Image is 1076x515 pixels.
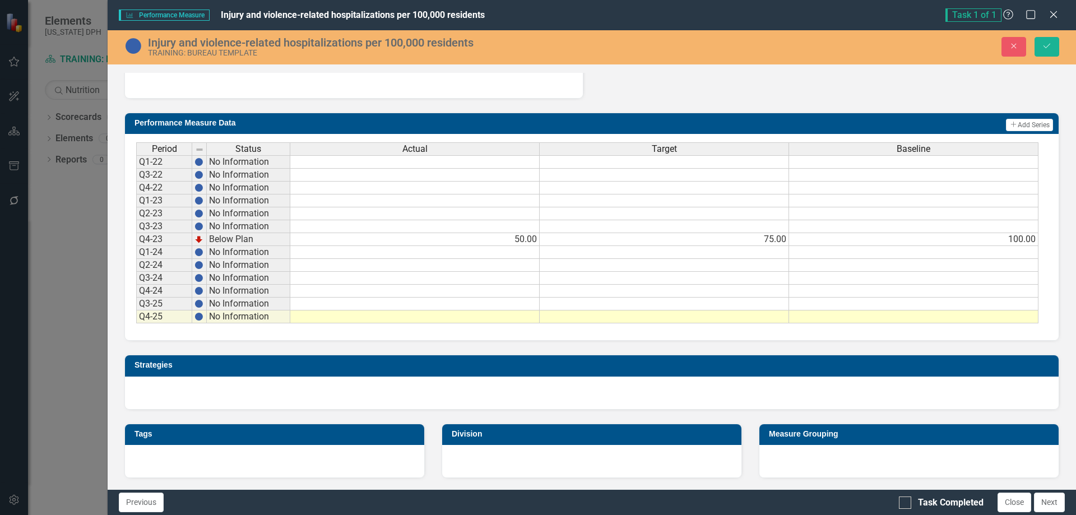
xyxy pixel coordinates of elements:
[207,259,290,272] td: No Information
[134,361,1053,369] h3: Strategies
[25,3,432,16] li: Need to make an entry here.
[207,169,290,182] td: No Information
[136,272,192,285] td: Q3-24
[136,285,192,298] td: Q4-24
[119,10,210,21] span: Performance Measure
[194,235,203,244] img: TnMDeAgwAPMxUmUi88jYAAAAAElFTkSuQmCC
[290,233,540,246] td: 50.00
[194,183,203,192] img: BgCOk07PiH71IgAAAABJRU5ErkJggg==
[945,8,1001,22] span: Task 1 of 1
[194,209,203,218] img: BgCOk07PiH71IgAAAABJRU5ErkJggg==
[152,144,177,154] span: Period
[119,493,164,512] button: Previous
[207,220,290,233] td: No Information
[25,3,432,16] li: Keep up the good work.
[207,298,290,310] td: No Information
[136,220,192,233] td: Q3-23
[207,233,290,246] td: Below Plan
[918,497,984,509] div: Task Completed
[194,286,203,295] img: BgCOk07PiH71IgAAAABJRU5ErkJggg==
[194,261,203,270] img: BgCOk07PiH71IgAAAABJRU5ErkJggg==
[235,144,261,154] span: Status
[136,246,192,259] td: Q1-24
[194,170,203,179] img: BgCOk07PiH71IgAAAABJRU5ErkJggg==
[207,155,290,169] td: No Information
[402,144,428,154] span: Actual
[195,145,204,154] img: 8DAGhfEEPCf229AAAAAElFTkSuQmCC
[124,37,142,55] img: No Information
[136,259,192,272] td: Q2-24
[136,194,192,207] td: Q1-23
[136,155,192,169] td: Q1-22
[221,10,485,20] span: Injury and violence-related hospitalizations per 100,000 residents
[136,169,192,182] td: Q3-22
[148,36,650,49] div: Injury and violence-related hospitalizations per 100,000 residents
[194,299,203,308] img: BgCOk07PiH71IgAAAABJRU5ErkJggg==
[194,312,203,321] img: BgCOk07PiH71IgAAAABJRU5ErkJggg==
[134,119,760,127] h3: Performance Measure Data
[194,157,203,166] img: BgCOk07PiH71IgAAAABJRU5ErkJggg==
[134,430,419,438] h3: Tags
[194,222,203,231] img: BgCOk07PiH71IgAAAABJRU5ErkJggg==
[194,248,203,257] img: BgCOk07PiH71IgAAAABJRU5ErkJggg==
[207,246,290,259] td: No Information
[897,144,930,154] span: Baseline
[540,233,789,246] td: 75.00
[136,207,192,220] td: Q2-23
[207,310,290,323] td: No Information
[136,310,192,323] td: Q4-25
[207,285,290,298] td: No Information
[194,196,203,205] img: BgCOk07PiH71IgAAAABJRU5ErkJggg==
[194,273,203,282] img: BgCOk07PiH71IgAAAABJRU5ErkJggg==
[136,298,192,310] td: Q3-25
[207,182,290,194] td: No Information
[148,49,650,57] div: TRAINING: BUREAU TEMPLATE
[452,430,736,438] h3: Division
[652,144,677,154] span: Target
[207,272,290,285] td: No Information
[998,493,1031,512] button: Close
[207,207,290,220] td: No Information
[769,430,1053,438] h3: Measure Grouping
[207,194,290,207] td: No Information
[789,233,1038,246] td: 100.00
[136,233,192,246] td: Q4-23
[1006,119,1053,131] button: Add Series
[1034,493,1065,512] button: Next
[136,182,192,194] td: Q4-22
